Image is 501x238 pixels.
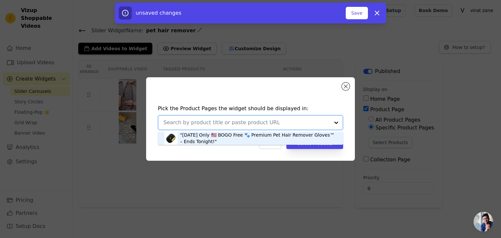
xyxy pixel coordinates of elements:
[158,105,343,112] h4: Pick the Product Pages the widget should be displayed in:
[180,132,337,145] div: "[DATE] Only 🇺🇸 BOGO Free 🐾 Premium Pet Hair Remover Gloves™ – Ends Tonight!"
[164,132,177,145] img: product thumbnail
[474,212,493,231] a: Open chat
[346,7,368,19] button: Save
[163,119,330,126] input: Search by product title or paste product URL
[342,82,350,90] button: Close modal
[136,10,181,16] span: unsaved changes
